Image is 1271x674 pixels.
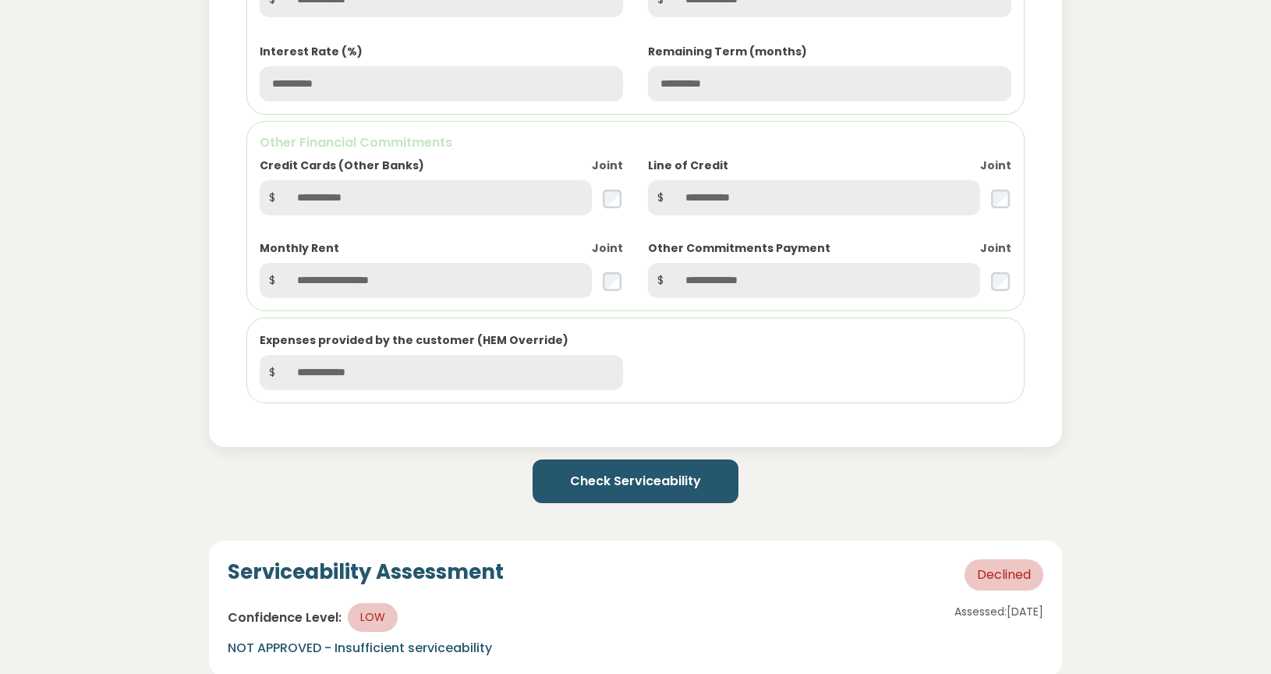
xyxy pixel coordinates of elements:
[228,559,504,586] h4: Serviceability Assessment
[260,263,285,298] span: $
[980,158,1011,174] label: Joint
[1193,599,1271,674] iframe: Chat Widget
[648,158,728,174] label: Line of Credit
[592,240,623,257] label: Joint
[788,603,1044,620] p: Assessed: [DATE]
[260,44,363,60] label: Interest Rate (%)
[533,459,738,503] button: Check Serviceability
[260,158,424,174] label: Credit Cards (Other Banks)
[648,180,673,215] span: $
[260,180,285,215] span: $
[592,158,623,174] label: Joint
[260,355,285,390] span: $
[260,134,1012,151] h6: Other Financial Commitments
[228,638,763,658] p: NOT APPROVED - Insufficient serviceability
[648,240,830,257] label: Other Commitments Payment
[260,332,568,349] label: Expenses provided by the customer (HEM Override)
[980,240,1011,257] label: Joint
[228,608,342,627] span: Confidence Level:
[648,44,807,60] label: Remaining Term (months)
[648,263,673,298] span: $
[260,240,339,257] label: Monthly Rent
[348,603,398,632] span: LOW
[965,559,1043,591] span: Declined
